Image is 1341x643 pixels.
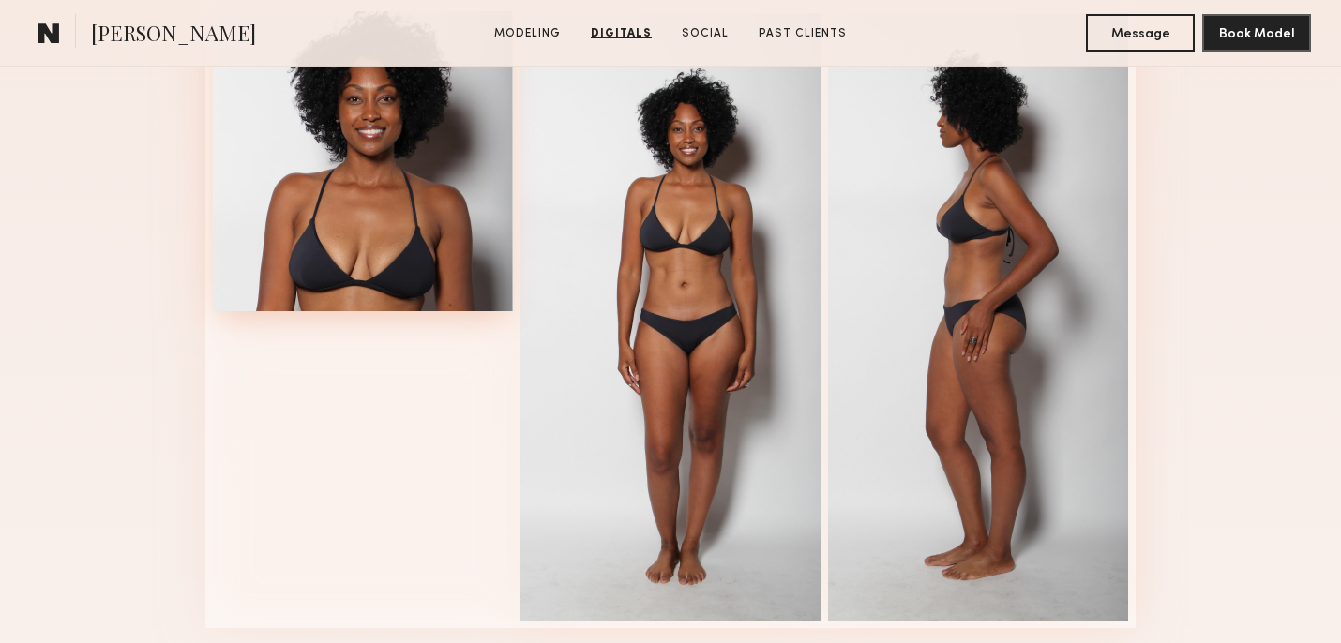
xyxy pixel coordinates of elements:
a: Social [674,25,736,42]
button: Message [1086,14,1195,52]
button: Book Model [1202,14,1311,52]
a: Book Model [1202,24,1311,40]
a: Modeling [487,25,568,42]
span: [PERSON_NAME] [91,19,256,52]
a: Digitals [583,25,659,42]
a: Past Clients [751,25,854,42]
